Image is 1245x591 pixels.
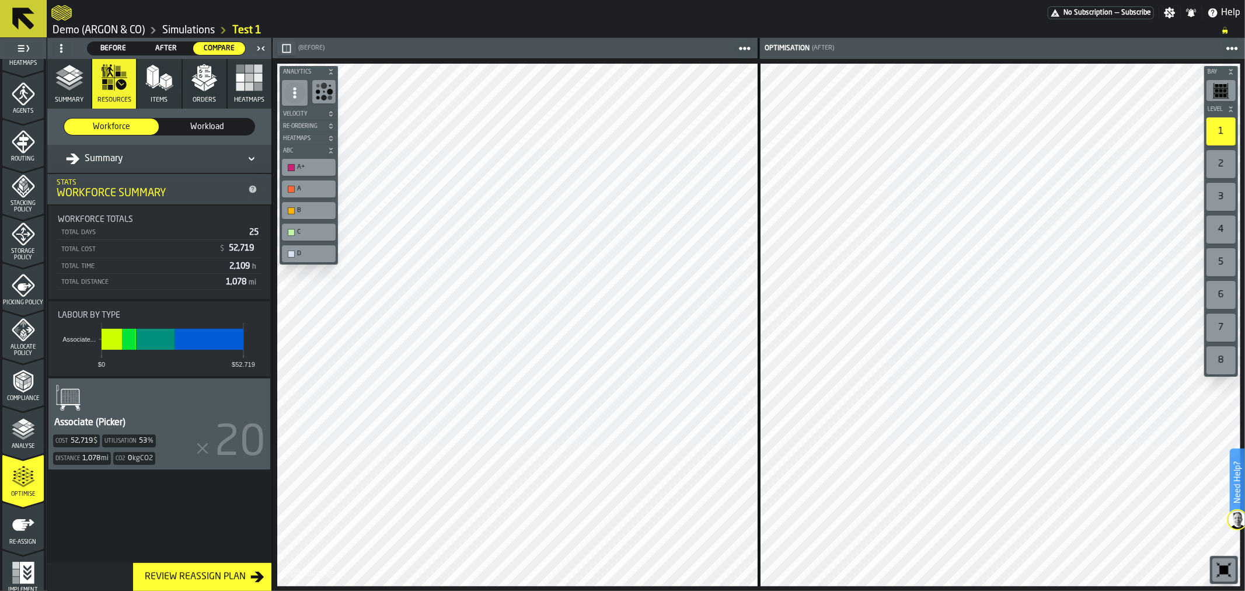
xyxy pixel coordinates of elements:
[1206,117,1236,145] div: 1
[284,161,333,173] div: A+
[2,395,44,402] span: Compliance
[1205,106,1225,113] span: Level
[1202,6,1245,20] label: button-toggle-Help
[1206,248,1236,276] div: 5
[298,44,325,52] span: (Before)
[93,437,97,445] span: $
[284,248,333,260] div: D
[281,135,325,142] span: Heatmaps
[1204,311,1238,344] div: button-toolbar-undefined
[315,82,333,101] svg: Show Congestion
[58,274,261,290] div: StatList-item-Total Distance
[280,145,338,157] button: button-
[284,183,333,195] div: A
[58,215,261,224] div: Title
[234,96,264,104] span: Heatmaps
[280,120,338,132] button: button-
[297,207,332,214] div: B
[280,66,338,78] button: button-
[101,454,109,463] span: mi
[214,423,266,465] span: 20
[87,41,140,55] label: button-switch-multi-Before
[55,438,68,444] label: Cost
[812,44,834,52] span: (After)
[280,221,338,243] div: button-toolbar-undefined
[297,228,332,236] div: C
[2,23,44,70] li: menu Heatmaps
[53,24,145,37] a: link-to-/wh/i/f4b48827-899b-4d27-9478-094b6b2bfdee
[277,41,296,55] button: button-
[1206,346,1236,374] div: 8
[1206,314,1236,342] div: 7
[281,123,325,130] span: Re-Ordering
[66,152,123,166] div: Summary
[58,258,261,274] div: StatList-item-Total Time
[198,43,240,54] span: Compare
[2,454,44,501] li: menu Optimise
[1115,9,1119,17] span: —
[1206,281,1236,309] div: 6
[1205,69,1225,75] span: Bay
[232,361,255,368] text: $52,719
[226,278,259,286] span: 1,078
[71,437,93,445] div: 52,719
[281,111,325,117] span: Velocity
[2,248,44,261] span: Storage Policy
[66,152,241,166] div: DropdownMenuValue-all-agents-summary
[92,43,135,54] span: Before
[60,246,213,253] div: Total Cost
[140,41,193,55] label: button-switch-multi-After
[1204,66,1238,78] button: button-
[88,42,140,55] div: thumb
[53,452,111,465] div: Distance
[48,378,270,470] div: AgentStatItem-Associate (Picker)
[104,438,137,444] label: Utilisation
[280,178,338,200] div: button-toolbar-undefined
[160,119,254,135] div: thumb
[2,406,44,453] li: menu Analyse
[284,204,333,217] div: B
[253,41,269,55] label: button-toggle-Close me
[51,2,72,23] a: logo-header
[58,311,261,320] div: Title
[310,78,338,108] div: button-toolbar-undefined
[51,23,1240,37] nav: Breadcrumb
[1206,183,1236,211] div: 3
[55,456,80,462] label: Distance
[97,96,131,104] span: Resources
[229,262,259,270] span: 2,109
[280,108,338,120] button: button-
[1181,7,1202,19] label: button-toggle-Notifications
[252,263,256,270] span: h
[133,563,271,591] button: button-Review Reassign Plan
[1204,180,1238,213] div: button-toolbar-undefined
[2,344,44,357] span: Allocate Policy
[151,96,168,104] span: Items
[60,229,245,237] div: Total Days
[1159,7,1180,19] label: button-toggle-Settings
[280,561,346,584] a: logo-header
[297,164,332,171] div: A+
[1121,9,1151,17] span: Subscribe
[1231,450,1244,515] label: Need Help?
[284,226,333,238] div: C
[1048,6,1154,19] div: Menu Subscription
[57,150,262,168] div: DropdownMenuValue-all-agents-summary
[2,108,44,114] span: Agents
[2,167,44,214] li: menu Stacking Policy
[1221,6,1240,20] span: Help
[159,118,255,135] label: button-switch-multi-Workload
[232,24,261,37] a: link-to-/wh/i/f4b48827-899b-4d27-9478-094b6b2bfdee/simulations/d4f691ab-4130-40bf-934c-a63dedc51f8a
[140,570,250,584] div: Review Reassign Plan
[762,44,810,53] div: Optimisation
[2,215,44,262] li: menu Storage Policy
[281,148,325,154] span: ABC
[229,244,256,252] span: 52,719
[280,200,338,221] div: button-toolbar-undefined
[132,454,153,463] span: kgCO2
[139,437,147,445] div: 53
[64,119,159,135] div: thumb
[69,121,154,133] span: Workforce
[1204,148,1238,180] div: button-toolbar-undefined
[1215,561,1233,579] svg: Reset zoom and position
